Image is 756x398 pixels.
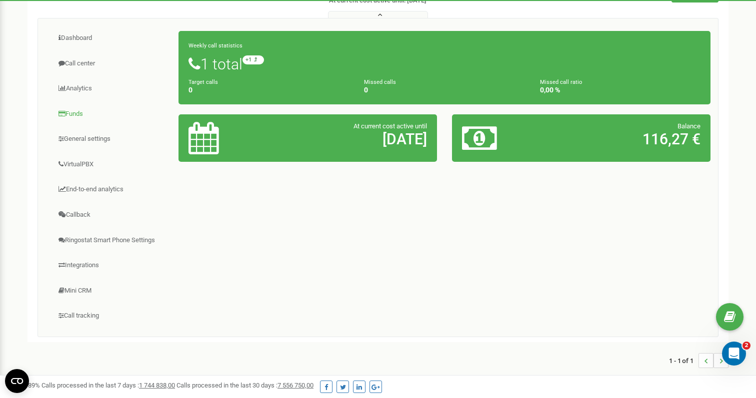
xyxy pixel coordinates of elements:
a: Call tracking [45,304,179,328]
u: 7 556 750,00 [277,382,313,389]
u: 1 744 838,00 [139,382,175,389]
a: Ringostat Smart Phone Settings [45,228,179,253]
button: Open CMP widget [5,369,29,393]
h1: 1 total [188,55,700,72]
small: Missed calls [364,79,396,85]
a: VirtualPBX [45,152,179,177]
nav: ... [669,343,728,378]
h4: 0,00 % [540,86,700,94]
h4: 0 [188,86,349,94]
h2: 116,27 € [546,131,700,147]
a: Funds [45,102,179,126]
a: Callback [45,203,179,227]
span: At current cost active until [353,122,427,130]
span: Balance [677,122,700,130]
a: Mini CRM [45,279,179,303]
h4: 0 [364,86,524,94]
span: 2 [742,342,750,350]
a: General settings [45,127,179,151]
a: Call center [45,51,179,76]
h2: [DATE] [273,131,427,147]
span: 1 - 1 of 1 [669,353,698,368]
a: Dashboard [45,26,179,50]
a: End-to-end analytics [45,177,179,202]
a: Integrations [45,253,179,278]
small: +1 [242,55,264,64]
span: Calls processed in the last 30 days : [176,382,313,389]
span: Calls processed in the last 7 days : [41,382,175,389]
small: Missed call ratio [540,79,582,85]
iframe: Intercom live chat [722,342,746,366]
small: Weekly call statistics [188,42,242,49]
a: Analytics [45,76,179,101]
small: Target calls [188,79,218,85]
